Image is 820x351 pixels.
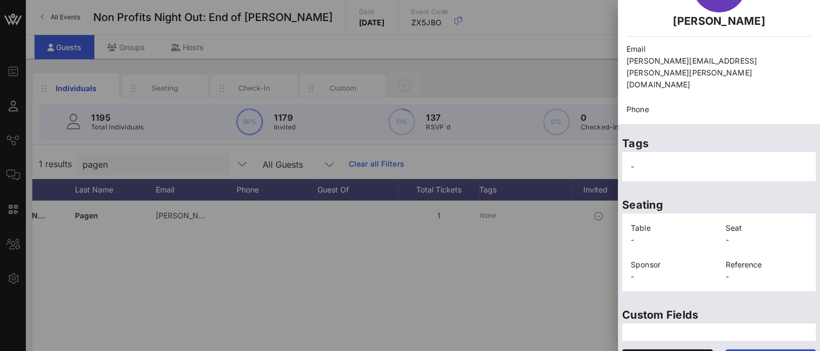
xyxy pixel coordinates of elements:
[726,234,808,246] p: -
[626,104,811,115] p: Phone
[626,43,811,55] p: Email
[622,196,816,214] p: Seating
[726,222,808,234] p: Seat
[622,306,816,324] p: Custom Fields
[726,271,808,283] p: -
[622,135,816,152] p: Tags
[631,234,713,246] p: -
[626,12,811,30] p: [PERSON_NAME]
[726,259,808,271] p: Reference
[631,271,713,283] p: -
[631,162,634,171] span: -
[631,259,713,271] p: Sponsor
[626,55,811,91] p: [PERSON_NAME][EMAIL_ADDRESS][PERSON_NAME][PERSON_NAME][DOMAIN_NAME]
[631,222,713,234] p: Table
